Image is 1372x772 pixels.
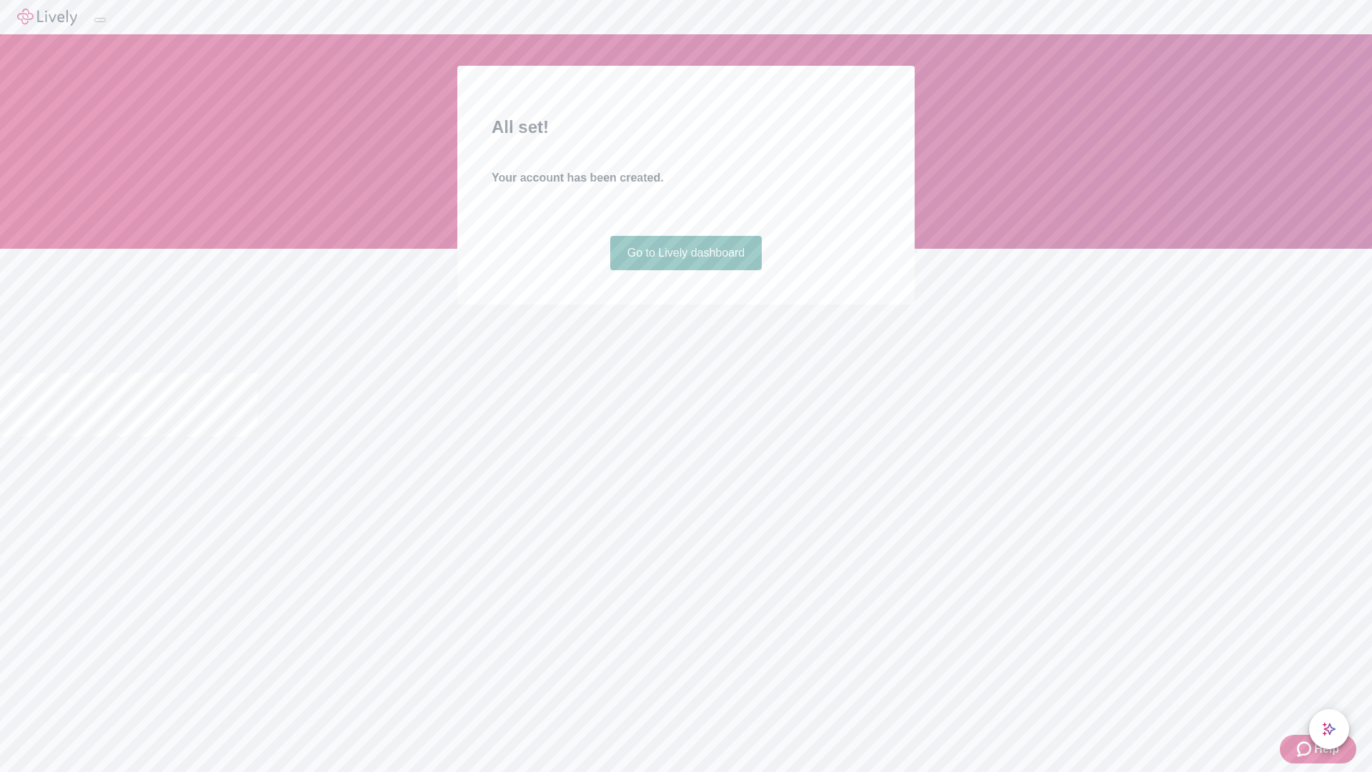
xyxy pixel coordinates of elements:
[94,18,106,22] button: Log out
[492,169,880,187] h4: Your account has been created.
[1309,709,1349,749] button: chat
[1280,735,1356,763] button: Zendesk support iconHelp
[17,9,77,26] img: Lively
[1297,741,1314,758] svg: Zendesk support icon
[1314,741,1339,758] span: Help
[1322,722,1336,736] svg: Lively AI Assistant
[492,114,880,140] h2: All set!
[610,236,762,270] a: Go to Lively dashboard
